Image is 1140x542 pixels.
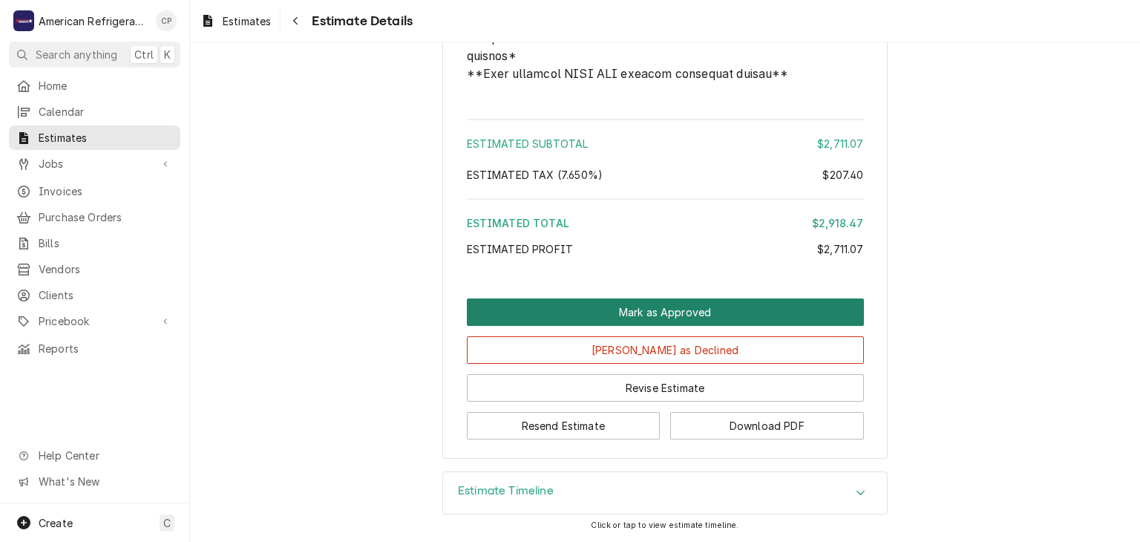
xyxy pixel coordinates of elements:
div: American Refrigeration LLC's Avatar [13,10,34,31]
div: $207.40 [822,167,863,183]
button: Revise Estimate [467,374,864,402]
a: Invoices [9,179,180,203]
span: Help Center [39,448,171,463]
span: Clients [39,287,173,303]
div: Estimated Tax [467,167,864,183]
div: Cordel Pyle's Avatar [156,10,177,31]
a: Vendors [9,257,180,281]
a: Reports [9,336,180,361]
button: Mark as Approved [467,298,864,326]
div: Estimated Subtotal [467,136,864,151]
a: Clients [9,283,180,307]
span: Purchase Orders [39,209,173,225]
span: Pricebook [39,313,151,329]
span: Estimated Subtotal [467,137,589,150]
span: Jobs [39,156,151,172]
a: Go to Pricebook [9,309,180,333]
a: Go to Help Center [9,443,180,468]
span: Reports [39,341,173,356]
span: Estimated Tax ( 7.650% ) [467,169,603,181]
button: [PERSON_NAME] as Declined [467,336,864,364]
div: A [13,10,34,31]
span: Calendar [39,104,173,120]
div: Estimated Profit [467,241,864,257]
span: Estimates [223,13,271,29]
button: Accordion Details Expand Trigger [443,472,887,514]
a: Bills [9,231,180,255]
span: Invoices [39,183,173,199]
span: Estimated Total [467,217,569,229]
span: Click or tap to view estimate timeline. [591,520,738,530]
span: Bills [39,235,173,251]
button: Navigate back [284,9,307,33]
div: CP [156,10,177,31]
a: Calendar [9,99,180,124]
span: What's New [39,474,171,489]
div: Estimate Timeline [442,471,888,515]
div: $2,918.47 [812,215,863,231]
span: Home [39,78,173,94]
span: Ctrl [134,47,154,62]
a: Go to What's New [9,469,180,494]
div: $2,711.07 [817,241,863,257]
a: Estimates [194,9,277,33]
div: Estimated Total [467,215,864,231]
div: Button Group Row [467,364,864,402]
h3: Estimate Timeline [458,484,554,498]
div: Button Group Row [467,298,864,326]
button: Resend Estimate [467,412,661,440]
div: Button Group Row [467,326,864,364]
button: Search anythingCtrlK [9,42,180,68]
span: K [164,47,171,62]
a: Home [9,74,180,98]
div: Button Group [467,298,864,440]
span: C [163,515,171,531]
span: Search anything [36,47,117,62]
div: Accordion Header [443,472,887,514]
span: Estimate Details [307,11,413,31]
div: Amount Summary [467,114,864,267]
span: Create [39,517,73,529]
span: Estimates [39,130,173,146]
a: Purchase Orders [9,205,180,229]
div: $2,711.07 [817,136,863,151]
button: Download PDF [670,412,864,440]
span: Estimated Profit [467,243,574,255]
span: Vendors [39,261,173,277]
div: American Refrigeration LLC [39,13,148,29]
a: Go to Jobs [9,151,180,176]
a: Estimates [9,125,180,150]
div: Button Group Row [467,402,864,440]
